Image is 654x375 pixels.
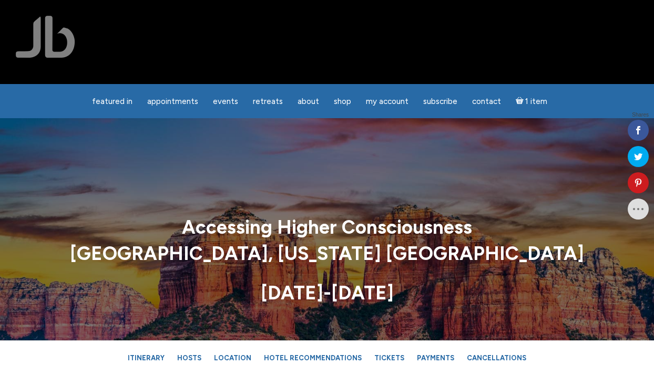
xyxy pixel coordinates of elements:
[298,97,319,106] span: About
[369,349,410,367] a: Tickets
[525,98,547,106] span: 1 item
[516,97,526,106] i: Cart
[259,349,367,367] a: Hotel Recommendations
[209,349,257,367] a: Location
[207,91,244,112] a: Events
[360,91,415,112] a: My Account
[253,97,283,106] span: Retreats
[92,97,132,106] span: featured in
[86,91,139,112] a: featured in
[509,90,554,112] a: Cart1 item
[334,97,351,106] span: Shop
[466,91,507,112] a: Contact
[417,91,464,112] a: Subscribe
[213,97,238,106] span: Events
[122,349,170,367] a: Itinerary
[70,243,584,265] strong: [GEOGRAPHIC_DATA], [US_STATE] [GEOGRAPHIC_DATA]
[412,349,459,367] a: Payments
[423,97,457,106] span: Subscribe
[261,282,394,304] strong: [DATE]-[DATE]
[366,97,408,106] span: My Account
[172,349,207,367] a: Hosts
[16,16,75,58] img: Jamie Butler. The Everyday Medium
[147,97,198,106] span: Appointments
[328,91,357,112] a: Shop
[462,349,532,367] a: Cancellations
[141,91,205,112] a: Appointments
[632,112,649,118] span: Shares
[291,91,325,112] a: About
[472,97,501,106] span: Contact
[182,216,472,238] strong: Accessing Higher Consciousness
[247,91,289,112] a: Retreats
